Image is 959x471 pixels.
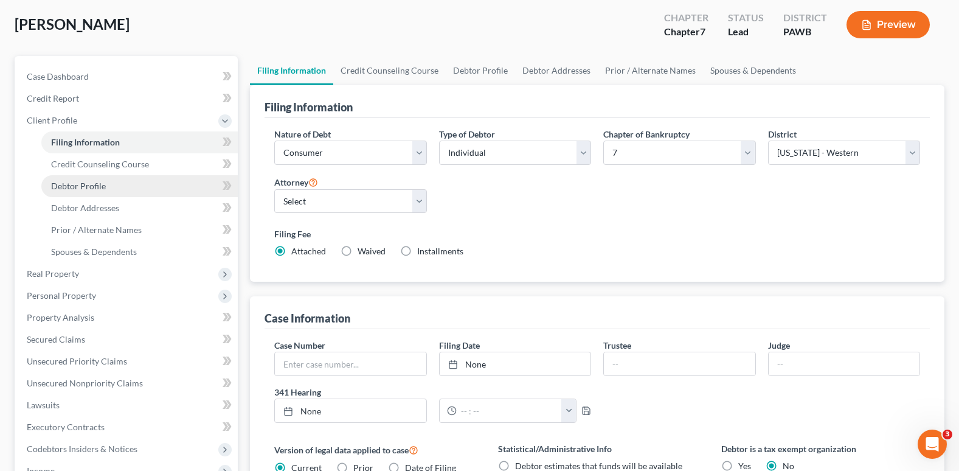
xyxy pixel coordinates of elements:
span: Debtor Profile [51,181,106,191]
a: Prior / Alternate Names [41,219,238,241]
label: Attorney [274,175,318,189]
span: Credit Report [27,93,79,103]
a: Filing Information [41,131,238,153]
input: -- [604,352,755,375]
label: Filing Date [439,339,480,352]
div: Case Information [265,311,350,326]
span: Case Dashboard [27,71,89,82]
div: Filing Information [265,100,353,114]
span: Filing Information [51,137,120,147]
label: 341 Hearing [268,386,597,399]
a: Unsecured Nonpriority Claims [17,372,238,394]
a: Spouses & Dependents [41,241,238,263]
span: Codebtors Insiders & Notices [27,444,137,454]
div: PAWB [783,25,827,39]
a: Unsecured Priority Claims [17,351,238,372]
span: Prior / Alternate Names [51,225,142,235]
span: Lawsuits [27,400,60,410]
span: Client Profile [27,115,77,125]
a: Case Dashboard [17,66,238,88]
span: No [783,461,794,471]
button: Preview [846,11,930,38]
label: District [768,128,797,141]
a: None [275,399,426,422]
span: Debtor Addresses [51,203,119,213]
span: Personal Property [27,290,96,301]
a: Credit Report [17,88,238,110]
label: Version of legal data applied to case [274,442,473,457]
input: -- : -- [457,399,563,422]
a: Credit Counseling Course [41,153,238,175]
span: Credit Counseling Course [51,159,149,169]
span: Spouses & Dependents [51,246,137,257]
input: Enter case number... [275,352,426,375]
span: Real Property [27,268,79,279]
a: Debtor Addresses [515,56,598,85]
span: Waived [358,246,386,256]
span: Installments [417,246,463,256]
a: Credit Counseling Course [333,56,446,85]
div: Status [728,11,764,25]
span: Yes [738,461,751,471]
div: Chapter [664,25,708,39]
a: Executory Contracts [17,416,238,438]
a: Debtor Addresses [41,197,238,219]
a: Prior / Alternate Names [598,56,703,85]
span: Property Analysis [27,312,94,323]
label: Chapter of Bankruptcy [603,128,690,141]
label: Judge [768,339,790,352]
a: Secured Claims [17,329,238,351]
label: Debtor is a tax exempt organization [721,442,920,455]
label: Trustee [603,339,631,352]
span: 7 [700,26,705,37]
div: District [783,11,827,25]
label: Statistical/Administrative Info [498,442,697,455]
label: Type of Debtor [439,128,495,141]
div: Chapter [664,11,708,25]
span: 3 [943,430,952,439]
a: Spouses & Dependents [703,56,803,85]
span: Secured Claims [27,334,85,344]
a: Property Analysis [17,307,238,329]
input: -- [769,352,919,375]
span: Executory Contracts [27,422,105,432]
a: Filing Information [250,56,333,85]
label: Filing Fee [274,228,920,240]
a: Debtor Profile [446,56,515,85]
iframe: Intercom live chat [918,430,947,459]
span: Unsecured Priority Claims [27,356,127,366]
div: Lead [728,25,764,39]
span: Unsecured Nonpriority Claims [27,378,143,388]
span: Attached [291,246,326,256]
a: None [440,352,590,375]
a: Debtor Profile [41,175,238,197]
span: [PERSON_NAME] [15,15,130,33]
label: Nature of Debt [274,128,331,141]
a: Lawsuits [17,394,238,416]
label: Case Number [274,339,325,352]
